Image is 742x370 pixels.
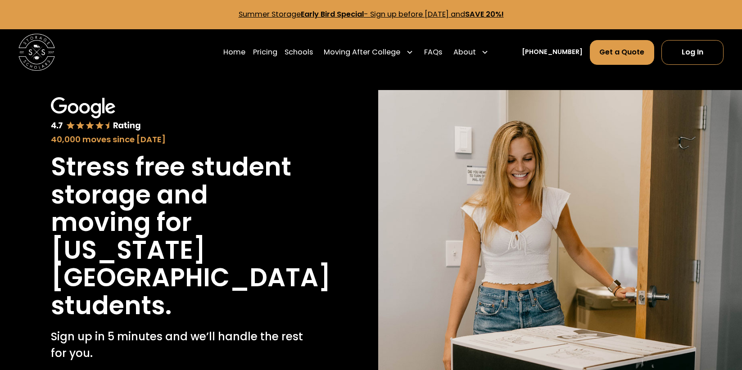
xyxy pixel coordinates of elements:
[51,153,313,236] h1: Stress free student storage and moving for
[285,40,313,65] a: Schools
[450,40,493,65] div: About
[239,9,504,19] a: Summer StorageEarly Bird Special- Sign up before [DATE] andSAVE 20%!
[51,292,172,320] h1: students.
[51,236,331,292] h1: [US_STATE][GEOGRAPHIC_DATA]
[324,47,400,58] div: Moving After College
[522,47,583,57] a: [PHONE_NUMBER]
[301,9,364,19] strong: Early Bird Special
[223,40,245,65] a: Home
[661,40,724,65] a: Log In
[453,47,476,58] div: About
[51,97,141,131] img: Google 4.7 star rating
[424,40,442,65] a: FAQs
[51,133,313,145] div: 40,000 moves since [DATE]
[51,329,313,361] p: Sign up in 5 minutes and we’ll handle the rest for you.
[18,34,55,70] img: Storage Scholars main logo
[253,40,277,65] a: Pricing
[590,40,654,65] a: Get a Quote
[320,40,417,65] div: Moving After College
[465,9,504,19] strong: SAVE 20%!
